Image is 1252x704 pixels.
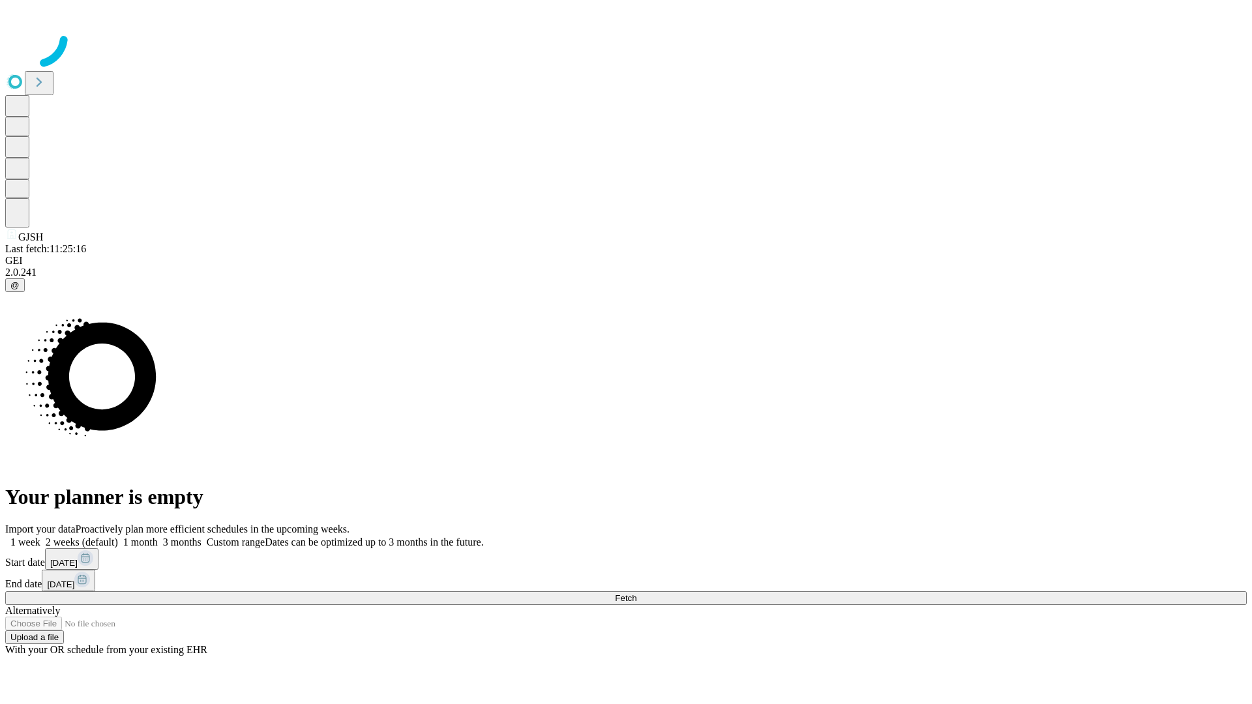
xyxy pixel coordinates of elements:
[10,280,20,290] span: @
[5,278,25,292] button: @
[5,605,60,616] span: Alternatively
[5,243,86,254] span: Last fetch: 11:25:16
[5,570,1247,591] div: End date
[123,536,158,548] span: 1 month
[42,570,95,591] button: [DATE]
[47,579,74,589] span: [DATE]
[207,536,265,548] span: Custom range
[5,548,1247,570] div: Start date
[18,231,43,242] span: GJSH
[163,536,201,548] span: 3 months
[5,591,1247,605] button: Fetch
[5,630,64,644] button: Upload a file
[5,644,207,655] span: With your OR schedule from your existing EHR
[45,548,98,570] button: [DATE]
[76,523,350,535] span: Proactively plan more efficient schedules in the upcoming weeks.
[5,267,1247,278] div: 2.0.241
[265,536,483,548] span: Dates can be optimized up to 3 months in the future.
[615,593,636,603] span: Fetch
[5,255,1247,267] div: GEI
[46,536,118,548] span: 2 weeks (default)
[10,536,40,548] span: 1 week
[50,558,78,568] span: [DATE]
[5,523,76,535] span: Import your data
[5,485,1247,509] h1: Your planner is empty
